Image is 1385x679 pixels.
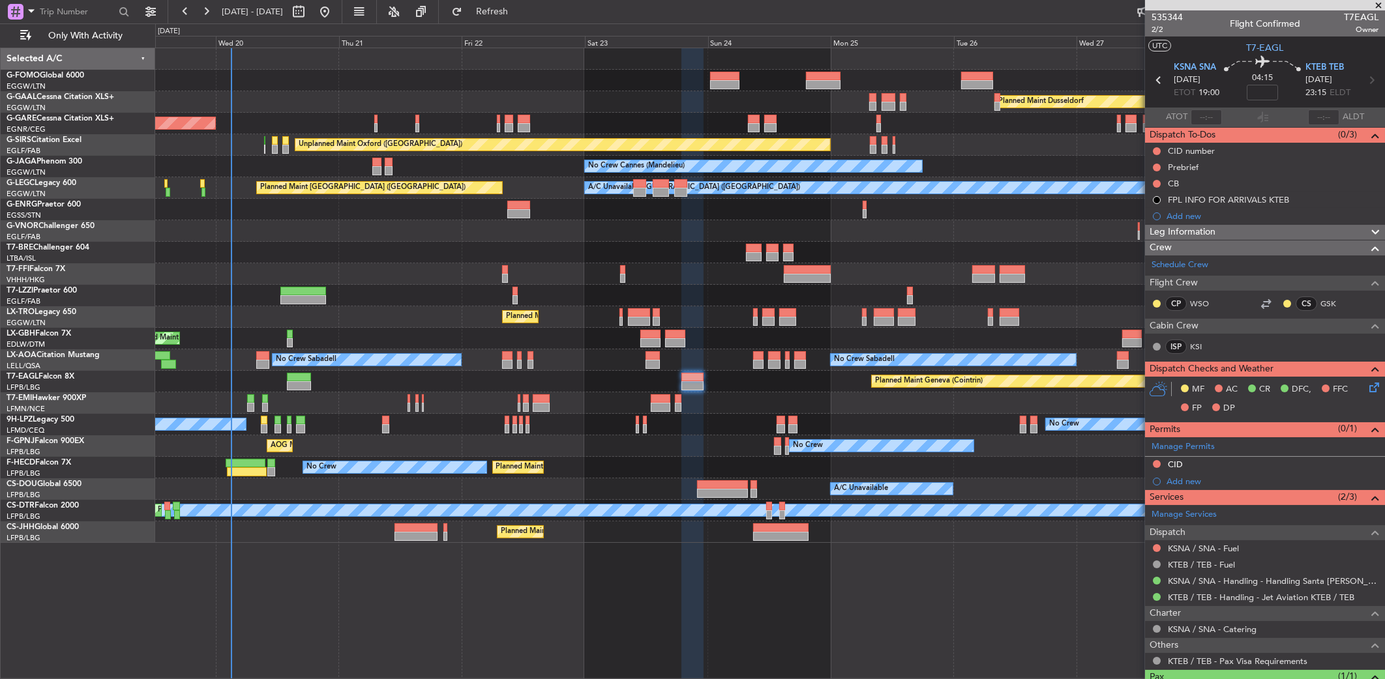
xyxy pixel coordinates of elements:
span: [DATE] - [DATE] [222,6,283,18]
a: G-ENRGPraetor 600 [7,201,81,209]
a: EGLF/FAB [7,146,40,156]
span: F-GPNJ [7,437,35,445]
span: 04:15 [1252,72,1273,85]
a: G-FOMOGlobal 6000 [7,72,84,79]
div: Unplanned Maint Oxford ([GEOGRAPHIC_DATA]) [299,135,462,154]
span: T7-EAGL [7,373,38,381]
div: Sat 23 [585,36,708,48]
a: EGGW/LTN [7,81,46,91]
a: LFPB/LBG [7,469,40,478]
span: T7-FFI [7,265,29,273]
a: CS-JHHGlobal 6000 [7,523,79,531]
div: Planned Maint [GEOGRAPHIC_DATA] ([GEOGRAPHIC_DATA]) [506,307,711,326]
span: FP [1192,402,1202,415]
span: LX-AOA [7,351,37,359]
div: ISP [1165,339,1187,354]
div: Planned Maint [GEOGRAPHIC_DATA] ([GEOGRAPHIC_DATA]) [260,178,466,197]
a: LX-TROLegacy 650 [7,308,76,316]
span: LX-GBH [7,330,35,338]
div: Flight Confirmed [1230,18,1300,31]
span: Others [1150,638,1178,653]
span: T7-LZZI [7,287,33,295]
a: EGLF/FAB [7,296,40,306]
span: G-JAGA [7,158,37,166]
a: G-JAGAPhenom 300 [7,158,82,166]
span: CS-DOU [7,480,37,488]
a: T7-FFIFalcon 7X [7,265,65,273]
a: LFPB/LBG [7,490,40,500]
span: Cabin Crew [1150,319,1199,334]
span: Dispatch To-Dos [1150,128,1215,143]
input: --:-- [1191,109,1222,125]
input: Trip Number [40,2,115,22]
a: LELL/QSA [7,361,40,371]
span: CS-JHH [7,523,35,531]
a: LFPB/LBG [7,447,40,457]
a: EGSS/STN [7,210,41,220]
span: T7-BRE [7,244,33,252]
span: G-ENRG [7,201,37,209]
div: Wed 27 [1077,36,1200,48]
div: No Crew [1049,414,1079,434]
span: (0/3) [1338,128,1357,141]
div: No Crew [306,457,336,477]
span: FFC [1333,383,1348,396]
a: EGGW/LTN [7,103,46,113]
div: Prebrief [1168,162,1199,173]
span: T7-EMI [7,394,32,402]
div: Fri 22 [462,36,585,48]
span: 23:15 [1305,87,1326,100]
div: [DATE] [158,26,180,37]
span: MF [1192,383,1204,396]
span: 2/2 [1152,24,1183,35]
span: CS-DTR [7,502,35,510]
a: LX-AOACitation Mustang [7,351,100,359]
span: Charter [1150,606,1181,621]
span: Dispatch Checks and Weather [1150,362,1273,377]
a: CS-DOUGlobal 6500 [7,480,82,488]
a: T7-EMIHawker 900XP [7,394,86,402]
a: KSNA / SNA - Fuel [1168,543,1239,554]
span: G-GARE [7,115,37,123]
div: No Crew Sabadell [834,350,895,369]
a: GSK [1320,298,1350,310]
span: 9H-LPZ [7,416,33,424]
span: KSNA SNA [1174,61,1216,74]
span: Owner [1344,24,1378,35]
a: EGGW/LTN [7,189,46,199]
a: G-GAALCessna Citation XLS+ [7,93,114,101]
div: No Crew Cannes (Mandelieu) [588,156,685,176]
span: CR [1259,383,1270,396]
div: CID number [1168,145,1215,156]
a: CS-DTRFalcon 2000 [7,502,79,510]
span: [DATE] [1305,74,1332,87]
span: ELDT [1330,87,1350,100]
a: EGGW/LTN [7,167,46,177]
button: Refresh [445,1,524,22]
a: LFPB/LBG [7,383,40,392]
a: KSNA / SNA - Handling - Handling Santa [PERSON_NAME] KSNA - [GEOGRAPHIC_DATA] [1168,575,1378,586]
div: Planned Maint Dusseldorf [998,92,1084,111]
div: CP [1165,296,1187,311]
span: LX-TRO [7,308,35,316]
button: Only With Activity [14,25,141,46]
a: T7-EAGLFalcon 8X [7,373,74,381]
span: T7EAGL [1344,10,1378,24]
span: F-HECD [7,459,35,467]
a: EGNR/CEG [7,124,46,134]
a: EDLW/DTM [7,339,45,349]
span: DP [1223,402,1235,415]
a: 9H-LPZLegacy 500 [7,416,74,424]
div: Thu 21 [339,36,462,48]
span: Dispatch [1150,525,1185,540]
div: AOG Maint Hyères ([GEOGRAPHIC_DATA]-[GEOGRAPHIC_DATA]) [271,436,491,455]
span: G-SIRS [7,136,31,144]
span: Leg Information [1150,225,1215,240]
a: KTEB / TEB - Handling - Jet Aviation KTEB / TEB [1168,592,1354,603]
a: G-LEGCLegacy 600 [7,179,76,187]
a: T7-LZZIPraetor 600 [7,287,77,295]
span: KTEB TEB [1305,61,1344,74]
span: Only With Activity [34,31,138,40]
span: Services [1150,490,1184,505]
div: Add new [1167,476,1378,487]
